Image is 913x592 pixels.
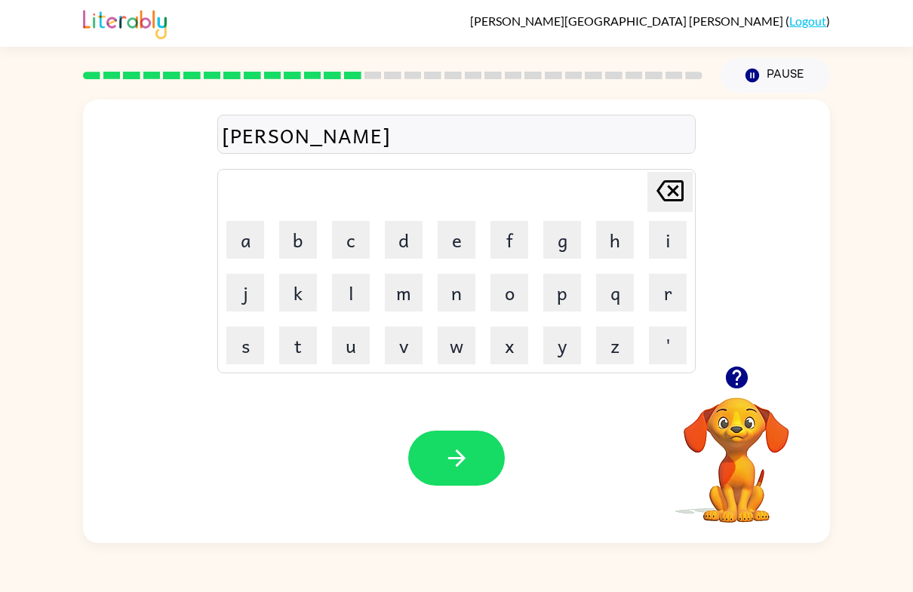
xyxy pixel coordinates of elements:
button: b [279,221,317,259]
button: q [596,274,634,311]
button: k [279,274,317,311]
button: z [596,327,634,364]
div: [PERSON_NAME] [222,119,691,151]
button: g [543,221,581,259]
button: i [649,221,687,259]
button: Pause [721,58,830,93]
button: x [490,327,528,364]
button: p [543,274,581,311]
img: Literably [83,6,167,39]
div: ( ) [470,14,830,28]
button: f [490,221,528,259]
button: y [543,327,581,364]
button: ' [649,327,687,364]
button: n [438,274,475,311]
button: w [438,327,475,364]
button: h [596,221,634,259]
button: r [649,274,687,311]
button: c [332,221,370,259]
button: j [226,274,264,311]
button: o [490,274,528,311]
button: a [226,221,264,259]
button: v [385,327,423,364]
button: t [279,327,317,364]
button: l [332,274,370,311]
a: Logout [789,14,826,28]
span: [PERSON_NAME][GEOGRAPHIC_DATA] [PERSON_NAME] [470,14,785,28]
video: Your browser must support playing .mp4 files to use Literably. Please try using another browser. [661,374,812,525]
button: d [385,221,423,259]
button: e [438,221,475,259]
button: u [332,327,370,364]
button: s [226,327,264,364]
button: m [385,274,423,311]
